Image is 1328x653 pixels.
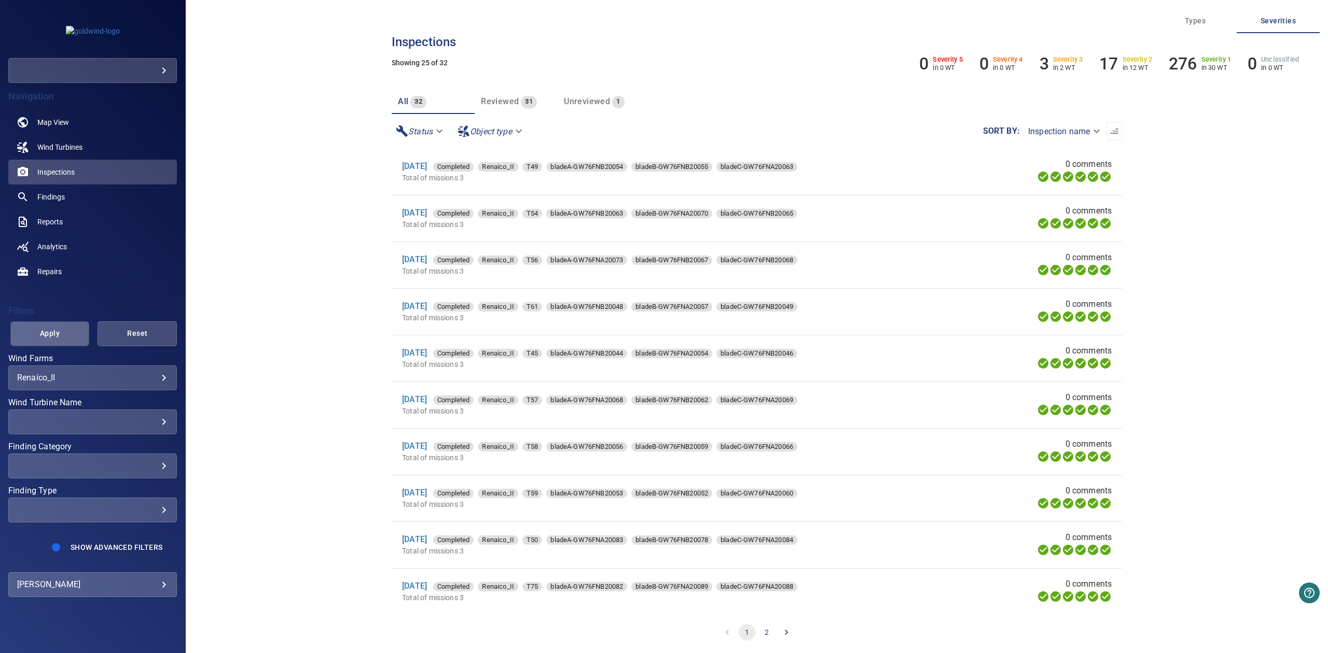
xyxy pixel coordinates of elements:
[716,582,797,591] div: bladeC-GW76FNA20088
[433,348,474,359] span: Completed
[546,489,627,498] div: bladeA-GW76FNB20053
[1243,15,1313,27] span: Severities
[1169,54,1197,74] h6: 276
[522,255,542,265] div: T56
[1099,357,1112,370] svg: Classification 100%
[1074,264,1087,276] svg: ML Processing 100%
[778,624,795,641] button: Go to next page
[983,127,1020,135] label: Sort by :
[631,581,712,592] span: bladeB-GW76FNA20089
[402,546,918,556] p: Total of missions 3
[1066,158,1112,171] span: 0 comments
[716,442,797,451] div: bladeC-GW76FNA20066
[716,535,797,545] div: bladeC-GW76FNA20084
[478,581,518,592] span: Renaico_II
[631,442,712,452] span: bladeB-GW76FNB20059
[546,348,627,359] span: bladeA-GW76FNB20044
[716,348,797,359] span: bladeC-GW76FNB20046
[546,255,627,265] span: bladeA-GW76FNA20073
[1037,357,1049,370] svg: Uploading 100%
[1074,217,1087,230] svg: ML Processing 100%
[1049,497,1062,509] svg: Data Formatted 100%
[433,349,474,358] div: Completed
[402,161,427,171] a: [DATE]
[1087,357,1099,370] svg: Matching 100%
[1037,404,1049,416] svg: Uploading 100%
[433,255,474,265] div: Completed
[478,489,518,498] div: Renaico_II
[1169,54,1231,74] li: Severity 1
[402,254,427,264] a: [DATE]
[522,349,542,358] div: T45
[1074,404,1087,416] svg: ML Processing 100%
[1248,54,1257,74] h6: 0
[402,441,427,451] a: [DATE]
[1049,404,1062,416] svg: Data Formatted 100%
[1074,450,1087,463] svg: ML Processing 100%
[1099,54,1118,74] h6: 17
[546,535,627,545] div: bladeA-GW76FNA20083
[478,535,518,545] div: Renaico_II
[1201,56,1232,63] h6: Severity 1
[1053,64,1083,72] p: in 2 WT
[1062,357,1074,370] svg: Selecting 100%
[631,489,712,498] div: bladeB-GW76FNB20052
[17,576,168,593] div: [PERSON_NAME]
[8,209,177,234] a: reports noActive
[402,266,918,276] p: Total of missions 3
[1037,171,1049,183] svg: Uploading 100%
[631,395,712,405] div: bladeB-GW76FNB20062
[993,64,1023,72] p: in 0 WT
[522,162,542,172] div: T49
[1074,544,1087,556] svg: ML Processing 100%
[1087,217,1099,230] svg: Matching 100%
[1123,56,1153,63] h6: Severity 2
[8,259,177,284] a: repairs noActive
[522,255,542,265] span: T56
[433,395,474,405] span: Completed
[1066,205,1112,217] span: 0 comments
[1037,450,1049,463] svg: Uploading 100%
[433,582,474,591] div: Completed
[546,581,627,592] span: bladeA-GW76FNB20082
[1037,544,1049,556] svg: Uploading 100%
[1160,15,1230,27] span: Types
[478,302,518,312] span: Renaico_II
[66,26,120,36] img: goldwind-logo
[478,442,518,452] span: Renaico_II
[1020,122,1106,140] div: Inspection name
[1087,264,1099,276] svg: Matching 100%
[1049,310,1062,323] svg: Data Formatted 100%
[1087,450,1099,463] svg: Matching 100%
[433,302,474,311] div: Completed
[1037,590,1049,603] svg: Uploading 100%
[478,395,518,405] span: Renaico_II
[433,535,474,545] div: Completed
[433,535,474,545] span: Completed
[522,581,542,592] span: T75
[1062,450,1074,463] svg: Selecting 100%
[433,488,474,499] span: Completed
[631,535,712,545] div: bladeB-GW76FNB20078
[919,54,929,74] h6: 0
[631,302,712,311] div: bladeB-GW76FNA20057
[546,302,627,311] div: bladeA-GW76FNB20048
[402,219,918,230] p: Total of missions 3
[470,126,512,136] em: Object type
[1087,310,1099,323] svg: Matching 100%
[564,96,610,106] span: Unreviewed
[392,59,1122,67] h5: Showing 25 of 32
[10,321,90,346] button: Apply
[433,489,474,498] div: Completed
[1099,54,1152,74] li: Severity 2
[402,592,918,603] p: Total of missions 3
[478,255,518,265] div: Renaico_II
[1062,497,1074,509] svg: Selecting 100%
[546,162,627,172] div: bladeA-GW76FNB20054
[522,209,542,218] div: T54
[631,255,712,265] span: bladeB-GW76FNB20067
[1062,264,1074,276] svg: Selecting 100%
